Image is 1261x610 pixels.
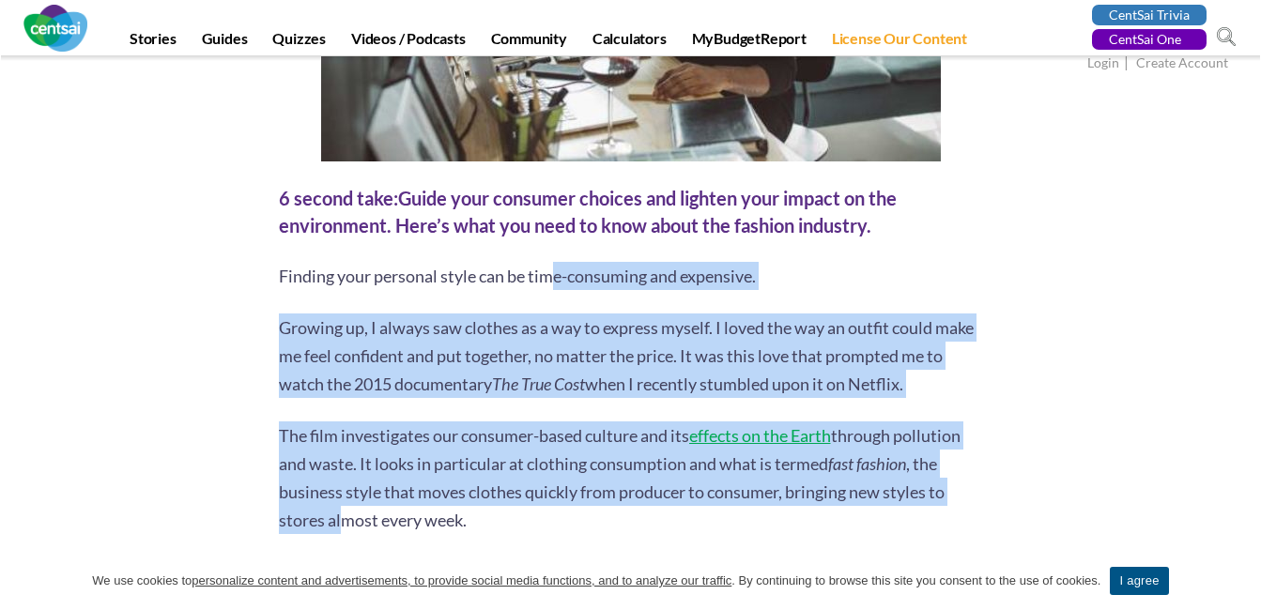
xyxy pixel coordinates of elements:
a: Videos / Podcasts [340,29,477,55]
a: Community [480,29,578,55]
img: CentSai [23,5,87,52]
span: The True Cost [492,374,585,394]
a: MyBudgetReport [681,29,818,55]
a: effects on the Earth [689,425,831,446]
a: Stories [118,29,188,55]
span: , the business style that moves clothes quickly from producer to consumer, bringing new styles to... [279,453,945,530]
span: We use cookies to . By continuing to browse this site you consent to the use of cookies. [92,572,1100,590]
a: CentSai Trivia [1092,5,1207,25]
span: Growing up, I always saw clothes as a way to express myself. I loved the way an outfit could make... [279,317,974,394]
a: Guides [191,29,259,55]
span: | [1122,53,1133,74]
span: 6 second take: [279,187,398,209]
a: CentSai One [1092,29,1207,50]
a: Quizzes [261,29,337,55]
a: Calculators [581,29,678,55]
span: when I recently stumbled upon it on Netflix. [585,374,903,394]
a: Create Account [1136,54,1228,74]
a: Login [1087,54,1119,74]
a: I agree [1110,567,1168,595]
div: Guide your consumer choices and lighten your impact on the environment. Here’s what you need to k... [279,185,983,238]
span: Finding your personal style can be time-consuming and expensive. [279,266,756,286]
span: The film investigates our consumer-based culture and its through pollution and waste. It looks in... [279,425,961,474]
a: License Our Content [821,29,978,55]
a: I agree [1228,572,1247,590]
u: personalize content and advertisements, to provide social media functions, and to analyze our tra... [192,573,731,587]
span: fast fashion [828,453,906,474]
